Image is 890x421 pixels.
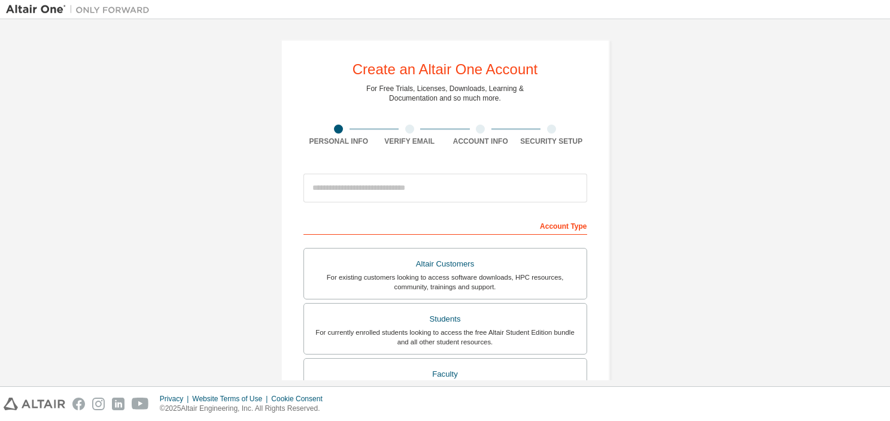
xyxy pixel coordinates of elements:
[160,404,330,414] p: © 2025 Altair Engineering, Inc. All Rights Reserved.
[303,137,375,146] div: Personal Info
[4,398,65,410] img: altair_logo.svg
[374,137,445,146] div: Verify Email
[6,4,156,16] img: Altair One
[311,328,579,347] div: For currently enrolled students looking to access the free Altair Student Edition bundle and all ...
[311,366,579,383] div: Faculty
[311,256,579,272] div: Altair Customers
[516,137,587,146] div: Security Setup
[92,398,105,410] img: instagram.svg
[311,311,579,328] div: Students
[112,398,124,410] img: linkedin.svg
[160,394,192,404] div: Privacy
[271,394,329,404] div: Cookie Consent
[303,216,587,235] div: Account Type
[132,398,149,410] img: youtube.svg
[353,62,538,77] div: Create an Altair One Account
[311,272,579,292] div: For existing customers looking to access software downloads, HPC resources, community, trainings ...
[366,84,524,103] div: For Free Trials, Licenses, Downloads, Learning & Documentation and so much more.
[72,398,85,410] img: facebook.svg
[445,137,517,146] div: Account Info
[192,394,271,404] div: Website Terms of Use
